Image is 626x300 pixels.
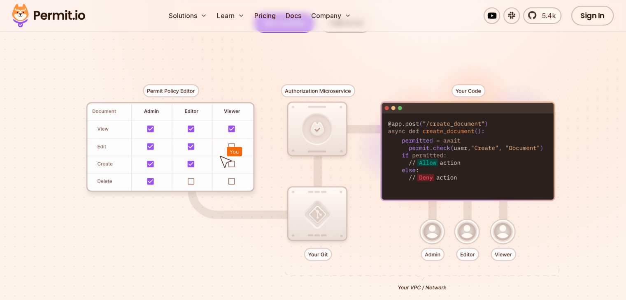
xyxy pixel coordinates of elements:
[8,2,89,30] img: Permit logo
[165,7,210,24] button: Solutions
[523,7,561,24] a: 5.4k
[308,7,354,24] button: Company
[571,6,614,25] a: Sign In
[251,7,279,24] a: Pricing
[214,7,248,24] button: Learn
[537,11,556,21] span: 5.4k
[282,7,305,24] a: Docs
